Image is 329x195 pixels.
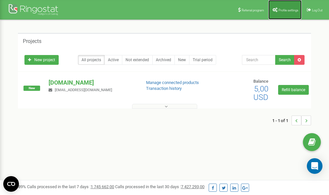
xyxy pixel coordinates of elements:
[27,184,114,189] span: Calls processed in the last 7 days :
[91,184,114,189] u: 1 745 662,00
[181,184,204,189] u: 7 427 293,00
[49,78,135,87] p: [DOMAIN_NAME]
[24,55,59,65] a: New project
[174,55,189,65] a: New
[278,8,298,12] span: Profile settings
[78,55,105,65] a: All projects
[307,158,322,174] div: Open Intercom Messenger
[146,86,182,91] a: Transaction history
[115,184,204,189] span: Calls processed in the last 30 days :
[122,55,153,65] a: Not extended
[189,55,216,65] a: Trial period
[272,109,311,132] nav: ...
[23,86,40,91] span: New
[104,55,122,65] a: Active
[242,8,264,12] span: Referral program
[3,176,19,192] button: Open CMP widget
[152,55,175,65] a: Archived
[312,8,322,12] span: Log Out
[253,84,268,102] span: 5,00 USD
[278,85,309,95] a: Refill balance
[242,55,276,65] input: Search
[275,55,294,65] button: Search
[55,88,112,92] span: [EMAIL_ADDRESS][DOMAIN_NAME]
[146,80,199,85] a: Manage connected products
[23,38,41,44] h5: Projects
[272,116,292,125] span: 1 - 1 of 1
[253,79,268,84] span: Balance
